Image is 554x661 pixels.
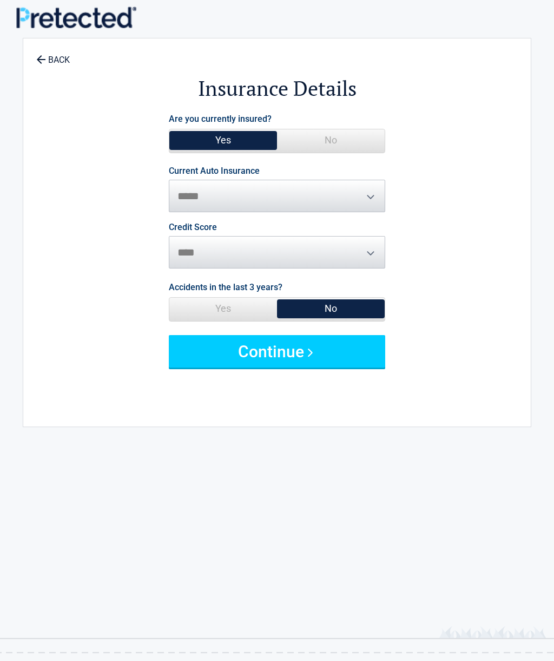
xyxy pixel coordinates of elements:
[169,280,282,294] label: Accidents in the last 3 years?
[34,45,72,64] a: BACK
[169,335,385,368] button: Continue
[169,223,217,232] label: Credit Score
[169,167,260,175] label: Current Auto Insurance
[16,6,136,28] img: Main Logo
[169,129,277,151] span: Yes
[277,129,385,151] span: No
[169,112,272,126] label: Are you currently insured?
[277,298,385,319] span: No
[169,298,277,319] span: Yes
[83,75,471,102] h2: Insurance Details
